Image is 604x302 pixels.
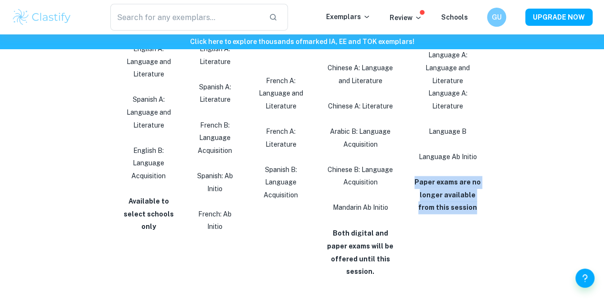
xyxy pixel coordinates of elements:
p: Spanish: Ab Initio [190,170,240,195]
p: Chinese A: Language and Literature [322,62,399,87]
button: UPGRADE NOW [525,9,593,26]
p: Exemplars [326,11,371,22]
p: English A: Language and Literature [123,43,175,81]
p: Language B [414,125,482,138]
p: French A: Literature [255,125,307,151]
input: Search for any exemplars... [110,4,261,31]
p: Arabic B: Language Acquisition [322,125,399,151]
p: French: Ab Initio [190,208,240,233]
h6: GU [491,12,502,22]
p: English B: Language Acquisition [123,144,175,183]
p: French A: Language and Literature [255,75,307,113]
p: Chinese B: Language Acquisition [322,163,399,189]
button: Help and Feedback [575,269,594,288]
p: Review [390,12,422,23]
p: Chinese A: Literature [322,100,399,113]
img: Clastify logo [11,8,72,27]
p: Language Ab Initio [414,151,482,163]
button: GU [487,8,506,27]
h6: Click here to explore thousands of marked IA, EE and TOK exemplars ! [2,36,602,47]
p: Spanish A: Literature [190,81,240,106]
strong: Paper exams are no longer available from this session [414,178,481,211]
p: Spanish A: Language and Literature [123,93,175,131]
a: Schools [441,13,468,21]
p: French B: Language Acquisition [190,119,240,157]
strong: Available to select schools only [124,197,174,230]
p: English A: Literature [190,43,240,68]
p: Mandarin Ab Initio [322,201,399,214]
strong: Both digital and paper exams will be offered until this session. [327,229,393,275]
p: Language A: Literature [414,87,482,112]
p: Spanish B: Language Acquisition [255,163,307,202]
p: Language A: Language and Literature [414,49,482,87]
